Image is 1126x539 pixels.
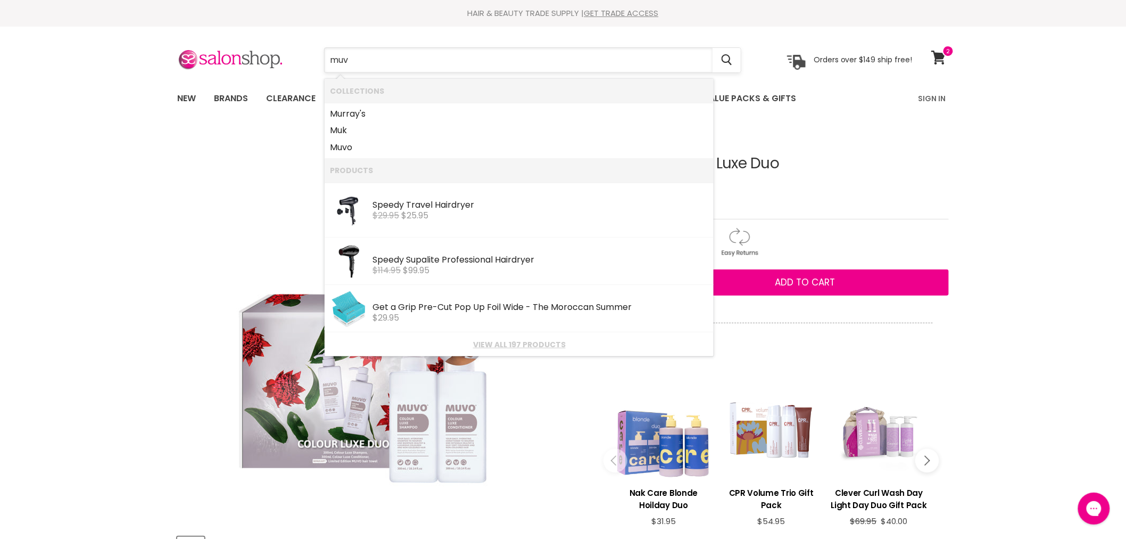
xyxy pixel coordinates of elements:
[695,87,804,110] a: Value Packs & Gifts
[325,285,714,332] li: Products: Get a Grip Pre-Cut Pop Up Foil Wide - The Moroccan Summer
[325,48,713,72] input: Search
[206,87,256,110] a: Brands
[169,87,204,110] a: New
[325,139,714,159] li: Collections: Muvo
[1073,489,1115,528] iframe: Gorgias live chat messenger
[325,158,714,182] li: Products
[164,8,962,19] div: HAIR & BEAUTY TRADE SUPPLY |
[325,122,714,139] li: Collections: Muk
[169,83,858,114] ul: Main menu
[661,269,949,296] button: Add to cart
[850,516,877,527] span: $69.95
[330,290,367,328] img: GG05_200x.jpg
[334,188,363,233] img: SPT001_200x.jpg
[403,264,429,276] span: $99.95
[651,516,676,527] span: $31.95
[330,122,708,139] a: k
[610,323,933,358] p: Goes well with
[330,105,708,123] a: rray's
[330,124,342,136] b: Mu
[372,200,708,211] div: Speedy Travel Hairdryer
[330,243,367,280] img: SP4000BL_9696e14e-c360-4ff8-b0ed-d20252c0bf3b_200x.jpg
[713,48,741,72] button: Search
[372,255,708,266] div: Speedy Supalite Professional Hairdryer
[372,303,708,314] div: Get a Grip Pre-Cut Pop Up Foil Wide - The Moroccan Summer
[330,108,342,120] b: Mu
[723,487,819,511] h3: CPR Volume Trio Gift Pack
[372,209,399,222] s: $29.95
[881,516,908,527] span: $40.00
[401,209,428,222] span: $25.95
[615,487,712,511] h3: Nak Care Blonde Hoilday Duo
[584,7,659,19] a: GET TRADE ACCESS
[723,479,819,517] a: View product:CPR Volume Trio Gift Pack
[372,312,399,324] span: $29.95
[325,183,714,238] li: Products: Speedy Travel Hairdryer
[831,487,928,511] h3: Clever Curl Wash Day Light Day Duo Gift Pack
[594,156,949,172] h1: Muvo The Colour Luxe Duo
[615,479,712,517] a: View product:Nak Care Blonde Hoilday Duo
[757,516,785,527] span: $54.95
[325,332,714,356] li: View All
[258,87,324,110] a: Clearance
[330,340,708,349] a: View all 197 products
[814,55,913,64] p: Orders over $149 ship free!
[372,264,401,276] s: $114.95
[912,87,953,110] a: Sign In
[325,238,714,285] li: Products: Speedy Supalite Professional Hairdryer
[325,79,714,103] li: Collections
[775,276,835,289] span: Add to cart
[330,139,708,156] a: vo
[711,226,767,258] img: returns.gif
[325,103,714,123] li: Collections: Murray's
[164,83,962,114] nav: Main
[177,129,575,527] div: Muvo The Colour Luxe Duo image. Click or Scroll to Zoom.
[831,479,928,517] a: View product:Clever Curl Wash Day Light Day Duo Gift Pack
[324,47,741,73] form: Product
[330,141,342,153] b: Mu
